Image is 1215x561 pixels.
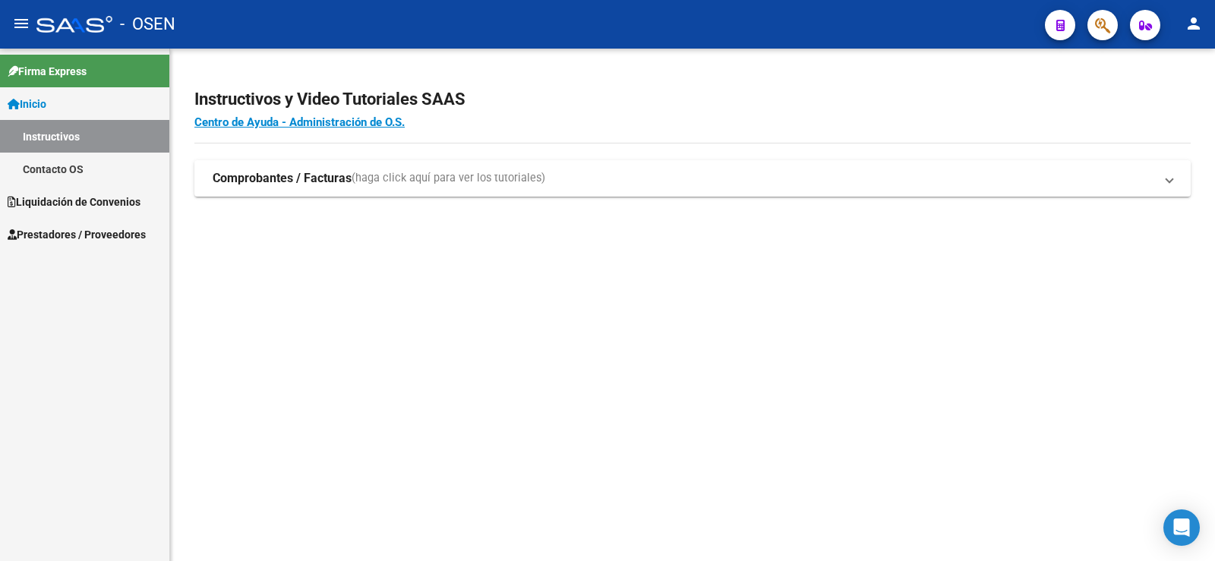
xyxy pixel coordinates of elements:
[194,115,405,129] a: Centro de Ayuda - Administración de O.S.
[120,8,175,41] span: - OSEN
[1163,509,1200,546] div: Open Intercom Messenger
[194,85,1191,114] h2: Instructivos y Video Tutoriales SAAS
[8,194,140,210] span: Liquidación de Convenios
[12,14,30,33] mat-icon: menu
[352,170,545,187] span: (haga click aquí para ver los tutoriales)
[1185,14,1203,33] mat-icon: person
[194,160,1191,197] mat-expansion-panel-header: Comprobantes / Facturas(haga click aquí para ver los tutoriales)
[213,170,352,187] strong: Comprobantes / Facturas
[8,63,87,80] span: Firma Express
[8,226,146,243] span: Prestadores / Proveedores
[8,96,46,112] span: Inicio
